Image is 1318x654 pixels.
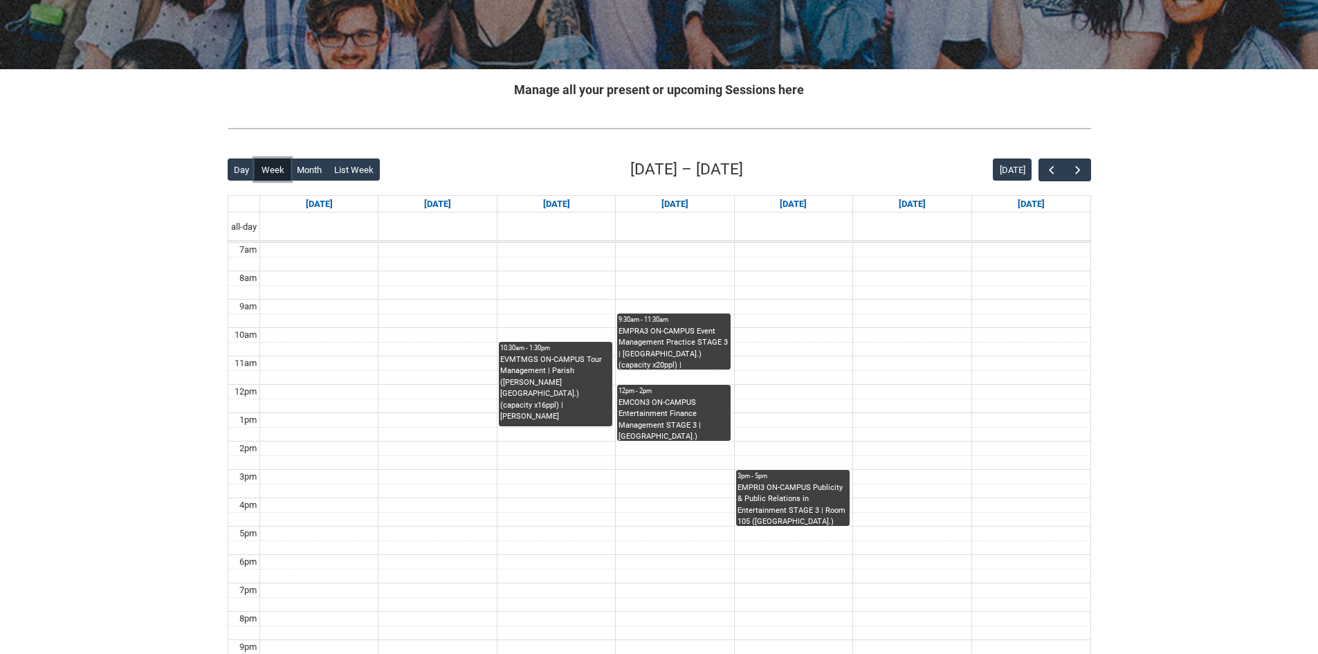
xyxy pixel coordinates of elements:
div: 4pm [237,498,259,512]
div: EMCON3 ON-CAMPUS Entertainment Finance Management STAGE 3 | [GEOGRAPHIC_DATA].) (capacity x20ppl)... [619,397,729,441]
div: 10:30am - 1:30pm [500,343,611,353]
div: 8am [237,271,259,285]
button: List Week [327,158,380,181]
a: Go to September 17, 2025 [659,196,691,212]
div: 6pm [237,555,259,569]
div: EMPRI3 ON-CAMPUS Publicity & Public Relations in Entertainment STAGE 3 | Room 105 ([GEOGRAPHIC_DA... [738,482,848,526]
div: 5pm [237,527,259,541]
a: Go to September 15, 2025 [421,196,454,212]
a: Go to September 20, 2025 [1015,196,1047,212]
div: 7pm [237,583,259,597]
button: Week [255,158,291,181]
h2: Manage all your present or upcoming Sessions here [228,80,1091,99]
div: 1pm [237,413,259,427]
button: Next Week [1064,158,1090,181]
img: REDU_GREY_LINE [228,121,1091,136]
button: Previous Week [1038,158,1065,181]
button: [DATE] [993,158,1032,181]
a: Go to September 18, 2025 [777,196,809,212]
div: 10am [232,328,259,342]
div: 9pm [237,640,259,654]
div: 7am [237,243,259,257]
div: 9am [237,300,259,314]
span: all-day [228,220,259,234]
button: Day [228,158,256,181]
div: 3pm [237,470,259,484]
div: 9:30am - 11:30am [619,315,729,325]
a: Go to September 16, 2025 [540,196,573,212]
button: Month [290,158,328,181]
div: 2pm [237,442,259,455]
div: 12pm - 2pm [619,386,729,396]
div: 8pm [237,612,259,626]
div: 12pm [232,385,259,399]
a: Go to September 14, 2025 [303,196,336,212]
div: 11am [232,356,259,370]
div: EMPRA3 ON-CAMPUS Event Management Practice STAGE 3 | [GEOGRAPHIC_DATA].) (capacity x20ppl) | [PER... [619,326,729,370]
div: EVMTMGS ON-CAMPUS Tour Management | Parish ([PERSON_NAME][GEOGRAPHIC_DATA].) (capacity x16ppl) | ... [500,354,611,423]
h2: [DATE] – [DATE] [630,158,743,181]
a: Go to September 19, 2025 [896,196,928,212]
div: 3pm - 5pm [738,471,848,481]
